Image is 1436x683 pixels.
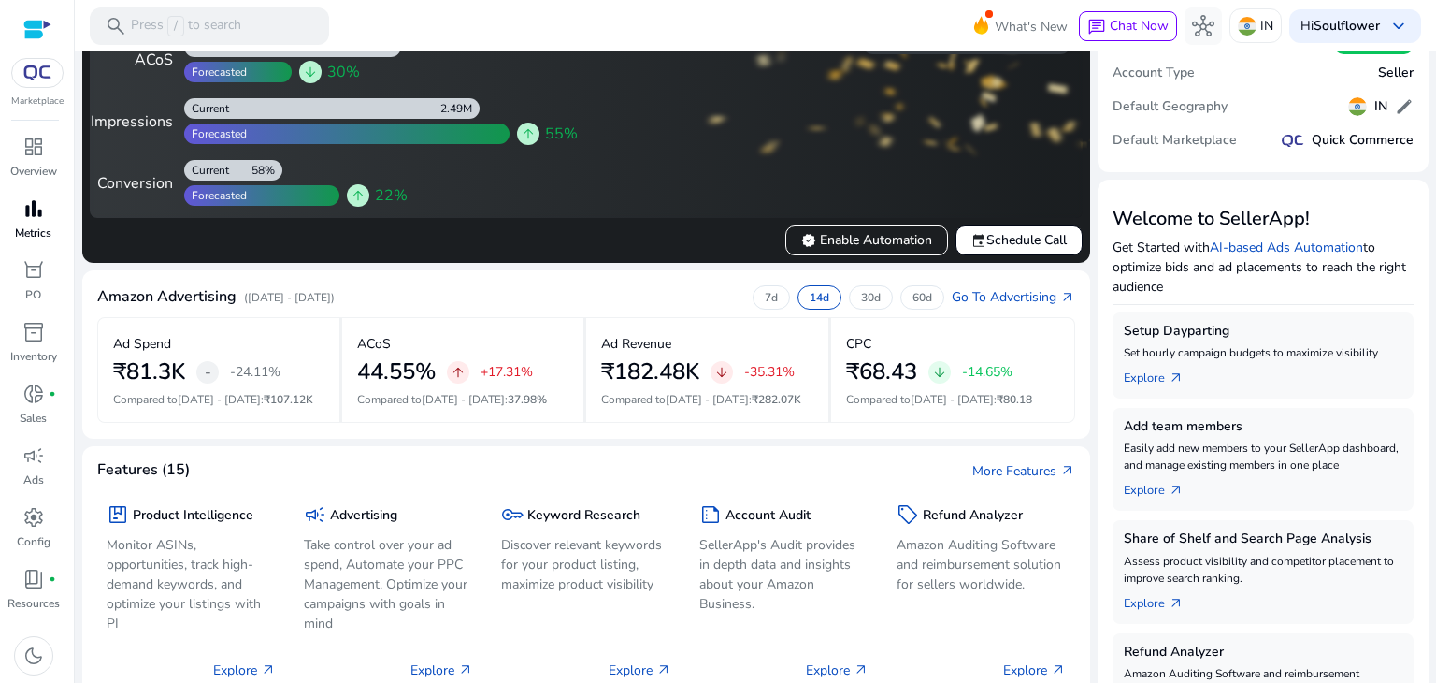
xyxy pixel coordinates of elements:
[97,288,237,306] h4: Amazon Advertising
[1124,344,1402,361] p: Set hourly campaign budgets to maximize visibility
[167,16,184,36] span: /
[1124,324,1402,340] h5: Setup Dayparting
[725,508,811,524] h5: Account Audit
[205,361,211,384] span: -
[184,188,247,203] div: Forecasted
[846,358,917,385] h2: ₹68.43
[481,366,533,379] p: +17.31%
[21,65,54,80] img: QC-logo.svg
[1113,65,1195,81] h5: Account Type
[184,126,247,141] div: Forecasted
[801,230,932,250] span: Enable Automation
[501,535,670,594] p: Discover relevant keywords for your product listing, maximize product visibility
[22,383,45,405] span: donut_small
[184,163,229,178] div: Current
[1169,483,1184,498] span: arrow_outward
[261,662,276,677] span: arrow_outward
[97,461,190,479] h4: Features (15)
[912,290,932,305] p: 60d
[897,503,919,526] span: sell
[501,503,524,526] span: key
[1113,99,1228,115] h5: Default Geography
[923,508,1023,524] h5: Refund Analyzer
[861,290,881,305] p: 30d
[1124,361,1199,387] a: Explorearrow_outward
[1113,238,1414,297] p: Get Started with to optimize bids and ad placements to reach the right audience
[1169,371,1184,385] span: arrow_outward
[666,392,749,407] span: [DATE] - [DATE]
[375,184,408,207] span: 22%
[932,365,947,380] span: arrow_downward
[1374,99,1387,115] h5: IN
[897,535,1066,594] p: Amazon Auditing Software and reimbursement solution for sellers worldwide.
[178,392,261,407] span: [DATE] - [DATE]
[1378,65,1414,81] h5: Seller
[25,286,41,303] p: PO
[810,290,829,305] p: 14d
[1282,135,1304,147] img: QC-logo.svg
[22,321,45,343] span: inventory_2
[22,645,45,667] span: dark_mode
[801,233,816,248] span: verified
[1124,473,1199,500] a: Explorearrow_outward
[1124,419,1402,435] h5: Add team members
[846,391,1060,408] p: Compared to :
[251,163,282,178] div: 58%
[1113,133,1237,149] h5: Default Marketplace
[609,661,671,680] p: Explore
[714,365,729,380] span: arrow_downward
[113,358,185,385] h2: ₹81.3K
[1192,15,1214,37] span: hub
[971,230,1067,250] span: Schedule Call
[1003,661,1066,680] p: Explore
[113,391,324,408] p: Compared to :
[1300,20,1380,33] p: Hi
[997,392,1032,407] span: ₹80.18
[962,366,1012,379] p: -14.65%
[744,366,795,379] p: -35.31%
[656,662,671,677] span: arrow_outward
[995,10,1068,43] span: What's New
[22,197,45,220] span: bar_chart
[911,392,994,407] span: [DATE] - [DATE]
[1087,18,1106,36] span: chat
[1110,17,1169,35] span: Chat Now
[101,49,173,71] div: ACoS
[1314,17,1380,35] b: Soulflower
[107,503,129,526] span: package
[15,225,51,241] p: Metrics
[955,225,1083,255] button: eventSchedule Call
[1124,553,1402,587] p: Assess product visibility and competitor placement to improve search ranking.
[304,503,326,526] span: campaign
[22,444,45,467] span: campaign
[105,15,127,37] span: search
[1124,645,1402,661] h5: Refund Analyzer
[1238,17,1256,36] img: in.svg
[972,461,1075,481] a: More Featuresarrow_outward
[1387,15,1410,37] span: keyboard_arrow_down
[952,287,1075,307] a: Go To Advertisingarrow_outward
[357,358,436,385] h2: 44.55%
[752,392,801,407] span: ₹282.07K
[10,163,57,180] p: Overview
[1124,440,1402,473] p: Easily add new members to your SellerApp dashboard, and manage existing members in one place
[357,334,391,354] p: ACoS
[22,506,45,529] span: settings
[410,661,473,680] p: Explore
[1260,9,1273,42] p: IN
[601,334,671,354] p: Ad Revenue
[1124,587,1199,613] a: Explorearrow_outward
[330,508,397,524] h5: Advertising
[244,289,335,306] p: ([DATE] - [DATE])
[1079,11,1177,41] button: chatChat Now
[264,392,313,407] span: ₹107.12K
[458,662,473,677] span: arrow_outward
[508,392,547,407] span: 37.98%
[133,508,253,524] h5: Product Intelligence
[765,290,778,305] p: 7d
[1113,208,1414,230] h3: Welcome to SellerApp!
[49,575,56,583] span: fiber_manual_record
[230,366,280,379] p: -24.11%
[699,535,869,614] p: SellerApp's Audit provides in depth data and insights about your Amazon Business.
[451,365,466,380] span: arrow_upward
